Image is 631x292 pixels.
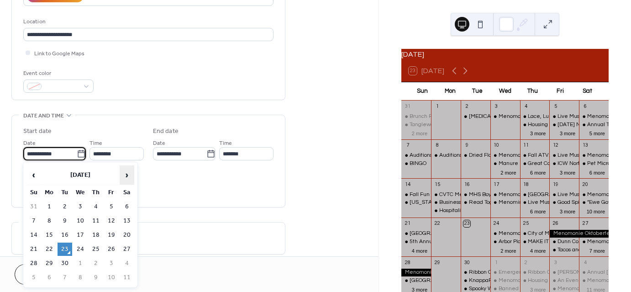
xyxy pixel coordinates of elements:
div: Ribbon Cutting: Anovia Health [461,269,490,276]
div: Menomonie Farmer's Market [490,113,520,121]
div: BINGO [410,160,426,168]
span: ‹ [27,166,41,184]
button: 6 more [526,168,549,176]
td: 20 [120,228,134,242]
div: Start date [23,127,52,136]
button: 6 more [526,207,549,215]
div: ICW North Presents: September to Dismember [549,160,579,168]
button: 2 more [497,246,520,254]
div: [GEOGRAPHIC_DATA] Opening [528,191,606,199]
div: Ribbon Cutting: Anovia Health [469,269,545,276]
div: Annual Cancer Research Fundraiser [579,269,609,276]
div: MHS Boys Soccer Youth Night [461,191,490,199]
div: [GEOGRAPHIC_DATA] Fall Festival [410,230,497,238]
div: Housing Clinic [528,121,563,129]
div: [MEDICAL_DATA] P.A.C.T. Training [469,113,554,121]
td: 15 [42,228,57,242]
div: Menomonie Farmer's Market [490,277,520,285]
td: 21 [26,243,41,256]
div: Live Music: Carbon Red/Michelle Martin [549,152,579,159]
div: Dunn County Hazardous Waste Event [549,238,579,246]
div: Pleasant Valley Tree Farm Fall Festival [401,230,431,238]
div: 21 [404,220,411,227]
div: Friday Night Lights Fun Show [549,121,579,129]
td: 4 [89,200,103,213]
div: 14 [404,181,411,188]
div: 23 [463,220,470,227]
div: Menomonie Farmer's Market [490,152,520,159]
button: 10 more [583,207,609,215]
div: Hospitality Nights with Chef Stacy [431,207,461,215]
div: Sat [574,82,601,101]
div: Dementia P.A.C.T. Training [461,113,490,121]
td: 26 [104,243,119,256]
td: 9 [89,271,103,284]
div: 12 [552,142,559,149]
div: Housing Clinic [520,121,550,129]
td: 2 [58,200,72,213]
div: Menomonie [PERSON_NAME] Market [499,230,593,238]
div: Fri [546,82,573,101]
div: Sun [409,82,436,101]
td: 29 [42,257,57,270]
div: Annual Thrift and Plant Sale [579,121,609,129]
div: Pleasant Valley Tree Farm Fall Festival [401,277,431,285]
th: Sa [120,186,134,199]
div: BINGO [401,160,431,168]
td: 3 [104,257,119,270]
div: Menomonie Farmer's Market [490,230,520,238]
button: 4 more [526,246,549,254]
div: 10 [493,142,500,149]
div: 3 [493,103,500,110]
span: Time [89,138,102,148]
div: Live Music: Derek Westholm [520,199,550,207]
div: Govin's Corn Maze & Fall Fun [549,269,579,276]
div: KnappaPatch Market [461,277,490,285]
div: 15 [434,181,441,188]
div: Menomonie Farmer's Market [490,191,520,199]
div: “Ewe Got This": Lambing Basics Workshop [579,199,609,207]
div: [GEOGRAPHIC_DATA] Fall Festival [410,277,497,285]
button: 3 more [556,207,579,215]
div: Business After Hours [439,199,491,207]
td: 8 [42,214,57,228]
td: 7 [58,271,72,284]
button: Cancel [15,264,71,285]
th: [DATE] [42,165,119,185]
div: 20 [582,181,589,188]
div: Ribbon Cutting: Wisconsin Early Autism Project [520,269,550,276]
div: Auditions for White Christmas [410,152,483,159]
div: 4 [523,103,530,110]
div: Brunch Feat. TBD [401,113,431,121]
td: 1 [73,257,88,270]
button: 5 more [586,129,609,137]
div: 28 [404,259,411,266]
div: 24 [493,220,500,227]
td: 1 [42,200,57,213]
div: Live Music: Nice 'N' Easy [549,191,579,199]
td: 16 [58,228,72,242]
button: 3 more [556,168,579,176]
td: 7 [26,214,41,228]
td: 17 [73,228,88,242]
div: 16 [463,181,470,188]
div: 29 [434,259,441,266]
span: Date [153,138,165,148]
div: 3 [552,259,559,266]
div: [US_STATE] National Pull [410,199,473,207]
div: Menomonie Public Library Terrace Grand Opening [520,191,550,199]
div: Fall ATV/UTV Color Ride [520,152,550,159]
div: Read Together, Rise Together Book Club [461,199,490,207]
div: Menomonie Farmer's Market [579,191,609,199]
div: 5th Annual Fall Decor & Vintage Market [401,238,431,246]
div: Mon [436,82,463,101]
div: 13 [582,142,589,149]
span: Time [219,138,232,148]
th: Th [89,186,103,199]
div: Menomonie [PERSON_NAME] Market [499,277,593,285]
div: Dried Floral Hanging Workshop [461,152,490,159]
div: 9 [463,142,470,149]
td: 4 [120,257,134,270]
div: Emergency Preparedness Class For Seniors [499,269,607,276]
